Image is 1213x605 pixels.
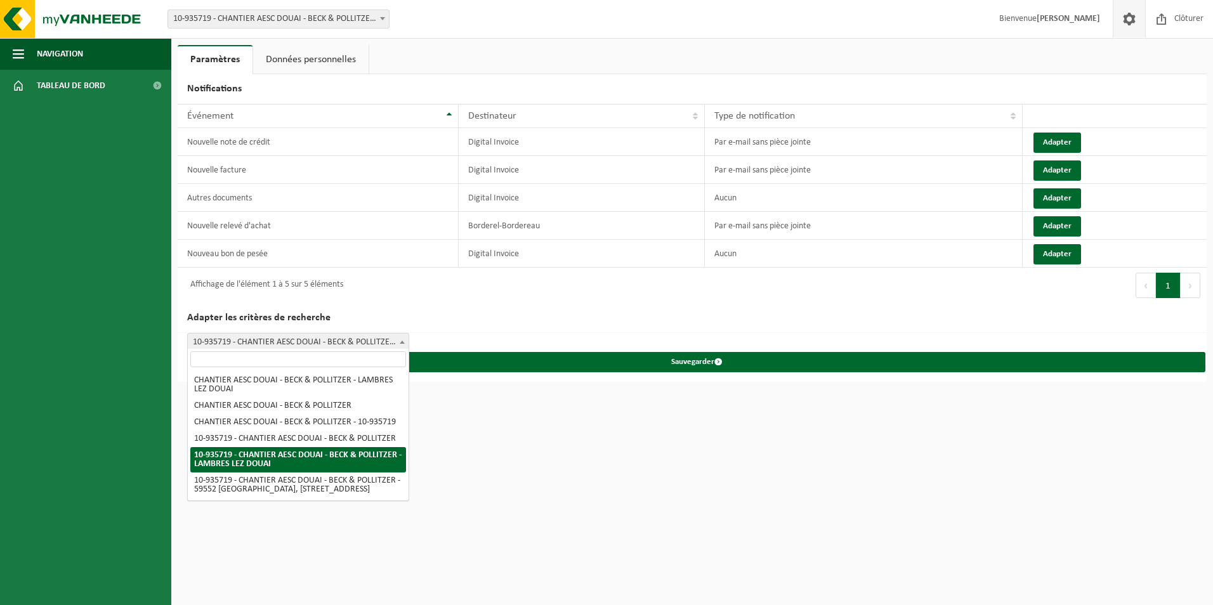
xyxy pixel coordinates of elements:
button: Adapter [1033,188,1081,209]
button: Previous [1136,273,1156,298]
li: 10-935719 - CHANTIER AESC DOUAI - BECK & POLLITZER - LAMBRES LEZ DOUAI [190,447,406,472]
td: Nouvelle facture [178,156,459,184]
td: Autres documents [178,184,459,212]
button: Adapter [1033,216,1081,237]
td: Aucun [705,240,1023,268]
td: Aucun [705,184,1023,212]
span: Navigation [37,38,83,70]
div: Affichage de l'élément 1 à 5 sur 5 éléments [184,274,343,297]
td: Digital Invoice [459,184,705,212]
button: Sauvegarder [188,352,1205,372]
span: Destinateur [468,111,516,121]
li: CHANTIER AESC DOUAI - BECK & POLLITZER - LAMBRES LEZ DOUAI [190,372,406,398]
span: Type de notification [714,111,795,121]
span: 10-935719 - CHANTIER AESC DOUAI - BECK & POLLITZER - LAMBRES LEZ DOUAI [168,10,389,28]
span: 10-935719 - CHANTIER AESC DOUAI - BECK & POLLITZER - LAMBRES LEZ DOUAI [188,334,409,351]
h2: Notifications [178,74,1207,104]
button: Adapter [1033,133,1081,153]
button: Adapter [1033,160,1081,181]
span: Tableau de bord [37,70,105,101]
li: CHANTIER AESC DOUAI - BECK & POLLITZER - 10-935719 [190,414,406,431]
a: Paramètres [178,45,252,74]
td: Nouvelle relevé d'achat [178,212,459,240]
td: Digital Invoice [459,128,705,156]
td: Nouveau bon de pesée [178,240,459,268]
td: Par e-mail sans pièce jointe [705,212,1023,240]
strong: [PERSON_NAME] [1037,14,1100,23]
td: Digital Invoice [459,156,705,184]
li: 10-935719 - CHANTIER AESC DOUAI - BECK & POLLITZER - 59552 [GEOGRAPHIC_DATA], [STREET_ADDRESS] [190,472,406,498]
h2: Adapter les critères de recherche [178,303,1207,333]
td: Par e-mail sans pièce jointe [705,128,1023,156]
td: Borderel-Bordereau [459,212,705,240]
td: Nouvelle note de crédit [178,128,459,156]
li: CHANTIER AESC DOUAI - BECK & POLLITZER [190,398,406,414]
button: 1 [1156,273,1181,298]
span: 10-935719 - CHANTIER AESC DOUAI - BECK & POLLITZER - LAMBRES LEZ DOUAI [187,333,409,352]
li: 10-935719 - CHANTIER AESC DOUAI - BECK & POLLITZER [190,431,406,447]
td: Par e-mail sans pièce jointe [705,156,1023,184]
a: Données personnelles [253,45,369,74]
td: Digital Invoice [459,240,705,268]
button: Adapter [1033,244,1081,264]
button: Next [1181,273,1200,298]
span: Événement [187,111,233,121]
span: 10-935719 - CHANTIER AESC DOUAI - BECK & POLLITZER - LAMBRES LEZ DOUAI [167,10,390,29]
